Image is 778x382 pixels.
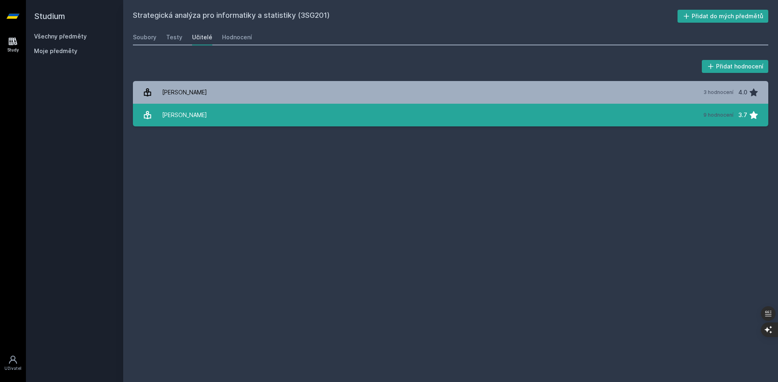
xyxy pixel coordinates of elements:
[678,10,769,23] button: Přidat do mých předmětů
[166,33,182,41] div: Testy
[702,60,769,73] button: Přidat hodnocení
[703,112,733,118] div: 9 hodnocení
[133,10,678,23] h2: Strategická analýza pro informatiky a statistiky (3SG201)
[738,84,747,100] div: 4.0
[2,351,24,376] a: Uživatel
[738,107,747,123] div: 3.7
[34,47,77,55] span: Moje předměty
[166,29,182,45] a: Testy
[7,47,19,53] div: Study
[162,84,207,100] div: [PERSON_NAME]
[133,33,156,41] div: Soubory
[34,33,87,40] a: Všechny předměty
[222,29,252,45] a: Hodnocení
[703,89,733,96] div: 3 hodnocení
[192,29,212,45] a: Učitelé
[192,33,212,41] div: Učitelé
[222,33,252,41] div: Hodnocení
[133,104,768,126] a: [PERSON_NAME] 9 hodnocení 3.7
[133,29,156,45] a: Soubory
[133,81,768,104] a: [PERSON_NAME] 3 hodnocení 4.0
[4,365,21,371] div: Uživatel
[162,107,207,123] div: [PERSON_NAME]
[2,32,24,57] a: Study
